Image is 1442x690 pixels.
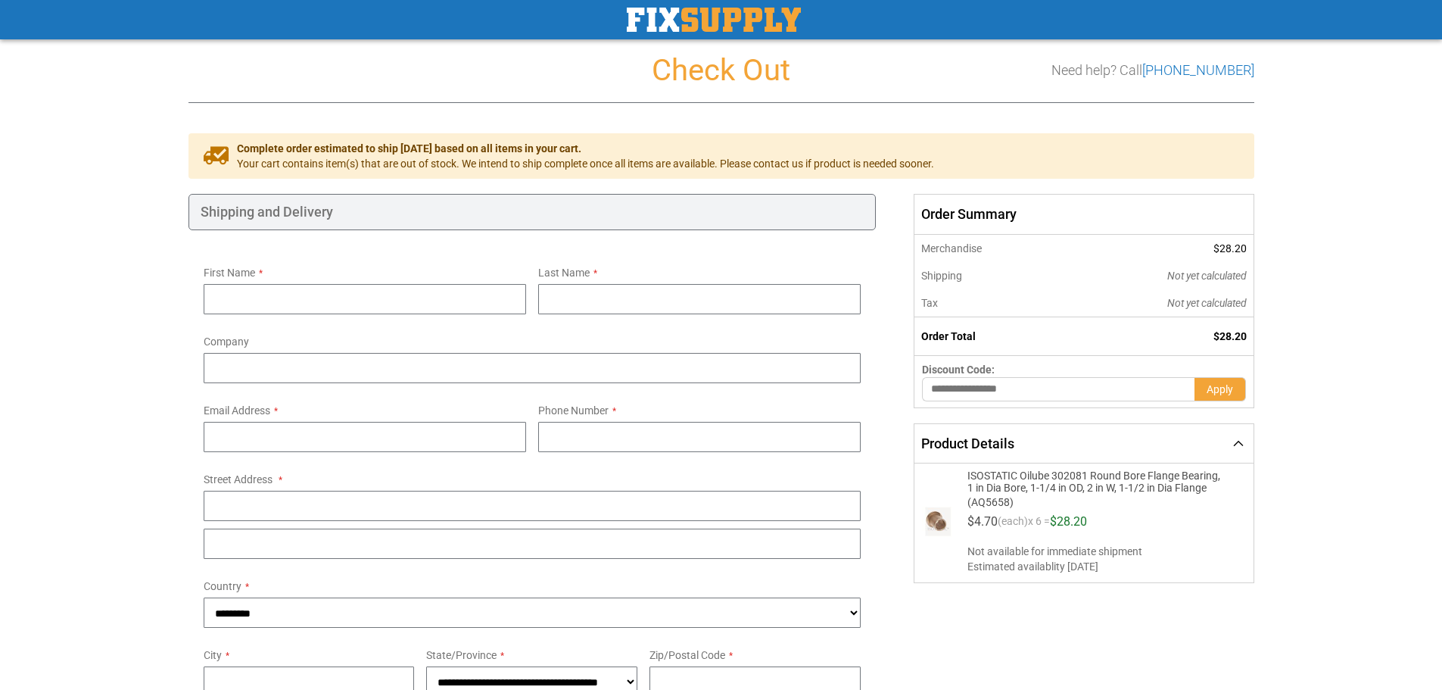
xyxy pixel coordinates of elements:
th: Merchandise [914,235,1065,262]
span: Not yet calculated [1167,297,1247,309]
span: Complete order estimated to ship [DATE] based on all items in your cart. [237,141,934,156]
span: $4.70 [967,514,998,529]
h3: Need help? Call [1051,63,1254,78]
span: $28.20 [1213,242,1247,254]
img: ISOSTATIC Oilube 302081 Round Bore Flange Bearing, 1 in Dia Bore, 1-1/4 in OD, 2 in W, 1-1/2 in D... [922,507,952,537]
span: Discount Code: [922,364,995,376]
span: Zip/Postal Code [649,649,725,661]
span: Not yet calculated [1167,270,1247,282]
span: Phone Number [538,404,609,417]
span: $28.20 [1213,330,1247,342]
a: store logo [627,8,801,32]
a: [PHONE_NUMBER] [1142,62,1254,78]
img: Fix Industrial Supply [627,8,801,32]
span: x 6 = [1028,516,1050,534]
button: Apply [1194,377,1246,401]
span: Company [204,336,249,348]
span: Order Summary [914,194,1254,235]
strong: Order Total [921,330,976,342]
span: Not available for immediate shipment [967,544,1241,559]
span: Street Address [204,473,273,485]
span: State/Province [426,649,497,661]
span: (AQ5658) [967,494,1222,508]
div: Shipping and Delivery [188,194,877,230]
span: Apply [1207,383,1233,395]
span: $28.20 [1050,514,1087,529]
span: Country [204,580,241,592]
span: ISOSTATIC Oilube 302081 Round Bore Flange Bearing, 1 in Dia Bore, 1-1/4 in OD, 2 in W, 1-1/2 in D... [967,470,1222,494]
span: Your cart contains item(s) that are out of stock. We intend to ship complete once all items are a... [237,156,934,171]
span: Email Address [204,404,270,417]
span: Estimated availablity [DATE] [967,559,1241,574]
span: City [204,649,222,661]
span: First Name [204,267,255,279]
span: Product Details [921,436,1014,451]
span: Shipping [921,270,962,282]
span: Last Name [538,267,590,279]
th: Tax [914,289,1065,317]
h1: Check Out [188,54,1254,87]
span: (each) [998,516,1028,534]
